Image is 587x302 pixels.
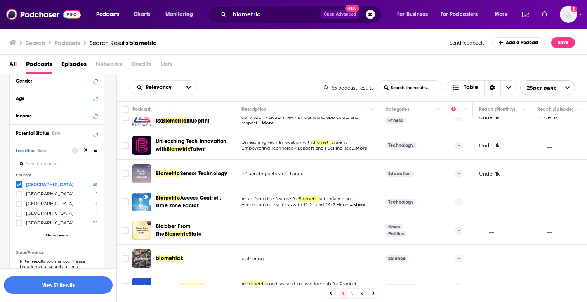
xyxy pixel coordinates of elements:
[180,170,228,177] span: Sensor Technology
[229,8,320,21] input: Search podcasts, credits, & more...
[156,283,180,290] span: Demystify
[122,170,129,177] span: Toggle select row
[537,171,552,177] p: __
[156,223,190,237] span: Blabber From The
[45,233,65,237] span: Show Less
[455,198,463,206] p: --
[122,283,129,290] span: Toggle select row
[241,140,312,145] span: Unleashing Tech Innovation with
[162,117,186,124] span: Biometric
[132,108,151,126] a: Flow Friends Rx Biometric Blueprint
[241,196,298,202] span: Amplifying the feature for
[16,113,91,119] div: Income
[451,105,462,114] div: Power Score
[156,109,233,125] a: Flow Friends RxBiometricBlueprint
[132,221,151,240] a: Blabber From The Biometric State
[132,278,151,296] a: Demystify Biometrics
[339,289,347,298] a: 1
[132,193,151,211] img: Biometric Access Control : Time Zone Factor
[464,85,478,90] span: Table
[462,105,471,114] button: Column Actions
[9,58,17,74] span: All
[258,120,274,126] span: ...More
[122,227,129,234] span: Toggle select row
[93,220,97,226] span: 25
[16,76,97,85] button: Gender
[538,8,551,21] a: Show notifications dropdown
[368,105,377,114] button: Column Actions
[156,195,180,201] span: Biometric
[350,202,365,208] span: ...More
[324,12,356,16] span: Open Advanced
[180,283,205,290] span: Biometric
[385,224,403,230] a: News
[6,7,81,22] img: Podchaser - Follow, Share and Rate Podcasts
[160,8,203,21] button: open menu
[16,148,35,154] span: Location
[16,233,97,237] button: Show Less
[479,171,500,177] p: Under 1k
[186,117,210,124] span: Blueprint
[385,231,407,237] a: Politics
[16,173,97,178] p: Country
[16,78,91,84] div: Gender
[204,283,207,290] span: s
[385,199,417,205] a: Technology
[352,145,367,152] span: ...More
[156,138,226,152] span: Unleashing Tech Innovation with
[537,199,552,205] p: __
[489,8,518,21] button: open menu
[537,284,552,290] p: __
[165,9,193,20] span: Monitoring
[26,211,74,216] span: [GEOGRAPHIC_DATA]
[479,255,494,262] p: __
[479,199,494,205] p: __
[537,114,558,121] p: Under 1k
[333,140,347,145] span: Talent:
[241,256,264,261] span: blathering
[455,142,463,149] p: --
[455,113,463,121] p: --
[26,220,74,226] span: [GEOGRAPHIC_DATA]
[129,80,197,95] h2: Choose List sort
[520,80,575,95] button: open menu
[446,80,517,95] button: Choose View
[122,114,129,121] span: Toggle select row
[312,140,333,145] span: Biometric
[96,191,97,197] span: 1
[26,182,74,187] span: [GEOGRAPHIC_DATA]
[495,9,508,20] span: More
[320,10,359,19] button: Open AdvancedNew
[131,58,151,74] span: Credits
[52,131,61,136] div: Beta
[16,128,97,138] button: Parental StatusBeta
[26,191,74,197] span: [GEOGRAPHIC_DATA]
[345,5,359,12] span: New
[132,164,151,183] a: Biometric Sensor Technology
[26,39,45,47] h3: Search
[519,8,532,21] a: Show notifications dropdown
[132,136,151,155] a: Unleashing Tech Innovation with Biometric Talent
[392,8,438,21] button: open menu
[16,110,97,120] button: Income
[61,58,87,74] span: Episodes
[122,255,129,262] span: Toggle select row
[146,85,174,90] span: Relevancy
[122,198,129,205] span: Toggle select row
[26,58,52,74] a: Podcasts
[385,171,414,177] a: Education
[130,85,181,90] button: open menu
[348,289,356,298] a: 2
[537,142,552,149] p: __
[132,249,151,268] img: biometrick
[574,105,584,114] button: Column Actions
[54,39,80,47] h3: Podcasts
[134,9,150,20] span: Charts
[181,81,197,95] button: open menu
[484,81,500,95] div: Sort Direction
[90,39,156,47] a: Search Results:biometric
